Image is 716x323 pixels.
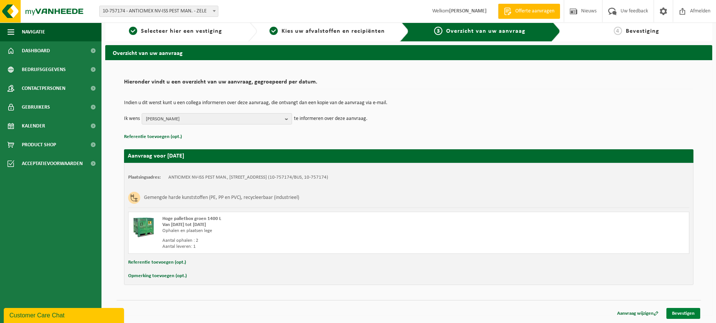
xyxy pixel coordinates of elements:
[434,27,442,35] span: 3
[446,28,525,34] span: Overzicht van uw aanvraag
[22,23,45,41] span: Navigatie
[142,113,292,124] button: [PERSON_NAME]
[162,228,439,234] div: Ophalen en plaatsen lege
[128,271,187,281] button: Opmerking toevoegen (opt.)
[162,244,439,250] div: Aantal leveren: 1
[22,117,45,135] span: Kalender
[141,28,222,34] span: Selecteer hier een vestiging
[132,216,155,238] img: PB-HB-1400-HPE-GN-01.png
[449,8,487,14] strong: [PERSON_NAME]
[99,6,218,17] span: 10-757174 - ANTICIMEX NV-ISS PEST MAN. - ZELE
[22,79,65,98] span: Contactpersonen
[22,41,50,60] span: Dashboard
[282,28,385,34] span: Kies uw afvalstoffen en recipiënten
[124,113,140,124] p: Ik wens
[128,153,184,159] strong: Aanvraag voor [DATE]
[162,222,206,227] strong: Van [DATE] tot [DATE]
[162,216,221,221] span: Hoge palletbox groen 1400 L
[100,6,218,17] span: 10-757174 - ANTICIMEX NV-ISS PEST MAN. - ZELE
[129,27,137,35] span: 1
[146,114,282,125] span: [PERSON_NAME]
[105,45,712,60] h2: Overzicht van uw aanvraag
[124,100,693,106] p: Indien u dit wenst kunt u een collega informeren over deze aanvraag, die ontvangt dan een kopie v...
[124,79,693,89] h2: Hieronder vindt u een overzicht van uw aanvraag, gegroepeerd per datum.
[124,132,182,142] button: Referentie toevoegen (opt.)
[666,308,700,319] a: Bevestigen
[294,113,368,124] p: te informeren over deze aanvraag.
[261,27,394,36] a: 2Kies uw afvalstoffen en recipiënten
[269,27,278,35] span: 2
[612,308,664,319] a: Aanvraag wijzigen
[22,98,50,117] span: Gebruikers
[22,135,56,154] span: Product Shop
[513,8,556,15] span: Offerte aanvragen
[498,4,560,19] a: Offerte aanvragen
[128,175,161,180] strong: Plaatsingsadres:
[144,192,299,204] h3: Gemengde harde kunststoffen (PE, PP en PVC), recycleerbaar (industrieel)
[128,258,186,267] button: Referentie toevoegen (opt.)
[22,60,66,79] span: Bedrijfsgegevens
[22,154,83,173] span: Acceptatievoorwaarden
[614,27,622,35] span: 4
[109,27,242,36] a: 1Selecteer hier een vestiging
[168,174,328,180] td: ANTICIMEX NV-ISS PEST MAN., [STREET_ADDRESS] (10-757174/BUS, 10-757174)
[162,238,439,244] div: Aantal ophalen : 2
[626,28,659,34] span: Bevestiging
[4,306,126,323] iframe: chat widget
